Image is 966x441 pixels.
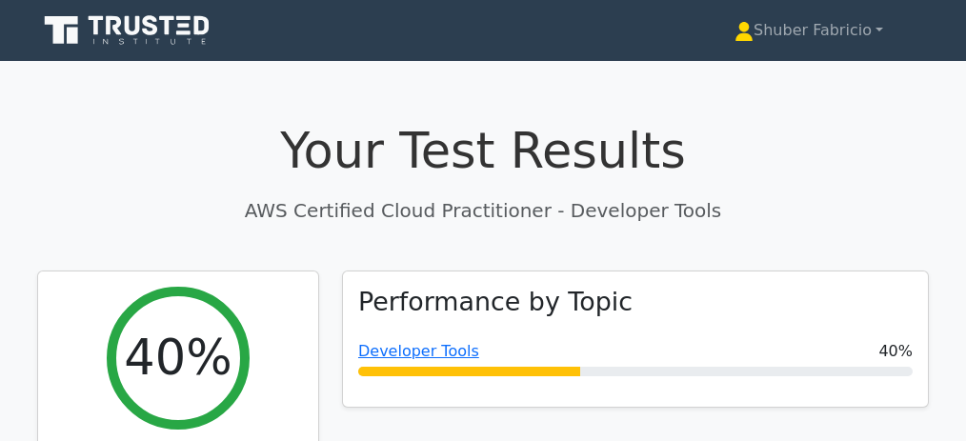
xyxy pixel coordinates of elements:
[689,11,929,50] a: Shuber Fabricio
[37,196,929,225] p: AWS Certified Cloud Practitioner - Developer Tools
[358,287,633,317] h3: Performance by Topic
[124,329,231,387] h2: 40%
[37,122,929,180] h1: Your Test Results
[358,342,479,360] a: Developer Tools
[878,340,913,363] span: 40%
